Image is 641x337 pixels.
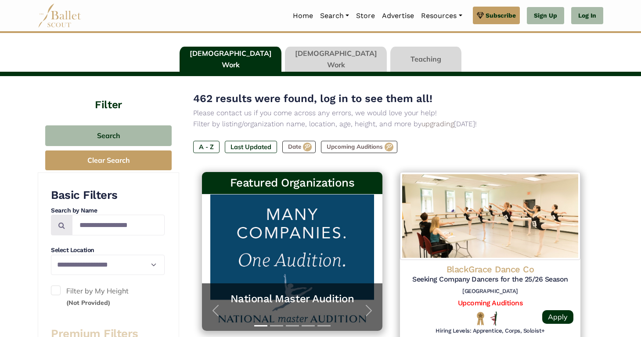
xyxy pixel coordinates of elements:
p: Please contact us if you come across any errors, we would love your help! [193,107,589,119]
button: Clear Search [45,150,172,170]
a: Subscribe [473,7,520,24]
a: Home [289,7,317,25]
a: Upcoming Auditions [458,299,522,307]
button: Search [45,125,172,146]
h6: [GEOGRAPHIC_DATA] [407,288,573,295]
a: Resources [418,7,465,25]
img: All [490,311,497,326]
span: Subscribe [486,11,516,20]
label: A - Z [193,141,220,153]
h4: BlackGrace Dance Co [407,264,573,275]
h3: Basic Filters [51,188,165,203]
h4: Filter [38,76,179,112]
h5: Seeking Company Dancers for the 25/26 Season [407,275,573,284]
img: gem.svg [477,11,484,20]
small: (Not Provided) [66,299,110,307]
span: 462 results were found, log in to see them all! [193,92,432,105]
li: [DEMOGRAPHIC_DATA] Work [283,47,389,72]
label: Filter by My Height [51,286,165,308]
a: Sign Up [527,7,564,25]
button: Slide 5 [317,321,331,331]
label: Last Updated [225,141,277,153]
img: Logo [400,172,580,260]
label: Upcoming Auditions [321,141,397,153]
input: Search by names... [72,215,165,235]
a: Store [353,7,378,25]
h4: Search by Name [51,206,165,215]
button: Slide 3 [286,321,299,331]
button: Slide 2 [270,321,283,331]
h6: Hiring Levels: Apprentice, Corps, Soloist+ [436,327,545,335]
label: Date [282,141,316,153]
img: National [475,311,486,325]
a: upgrading [421,120,454,128]
button: Slide 1 [254,321,267,331]
button: Slide 4 [302,321,315,331]
a: National Master Audition [211,292,374,306]
a: Log In [571,7,603,25]
p: Filter by listing/organization name, location, age, height, and more by [DATE]! [193,118,589,130]
li: Teaching [389,47,463,72]
a: Advertise [378,7,418,25]
a: Search [317,7,353,25]
h4: Select Location [51,246,165,255]
a: Apply [542,310,573,324]
li: [DEMOGRAPHIC_DATA] Work [178,47,283,72]
h3: Featured Organizations [209,176,375,190]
